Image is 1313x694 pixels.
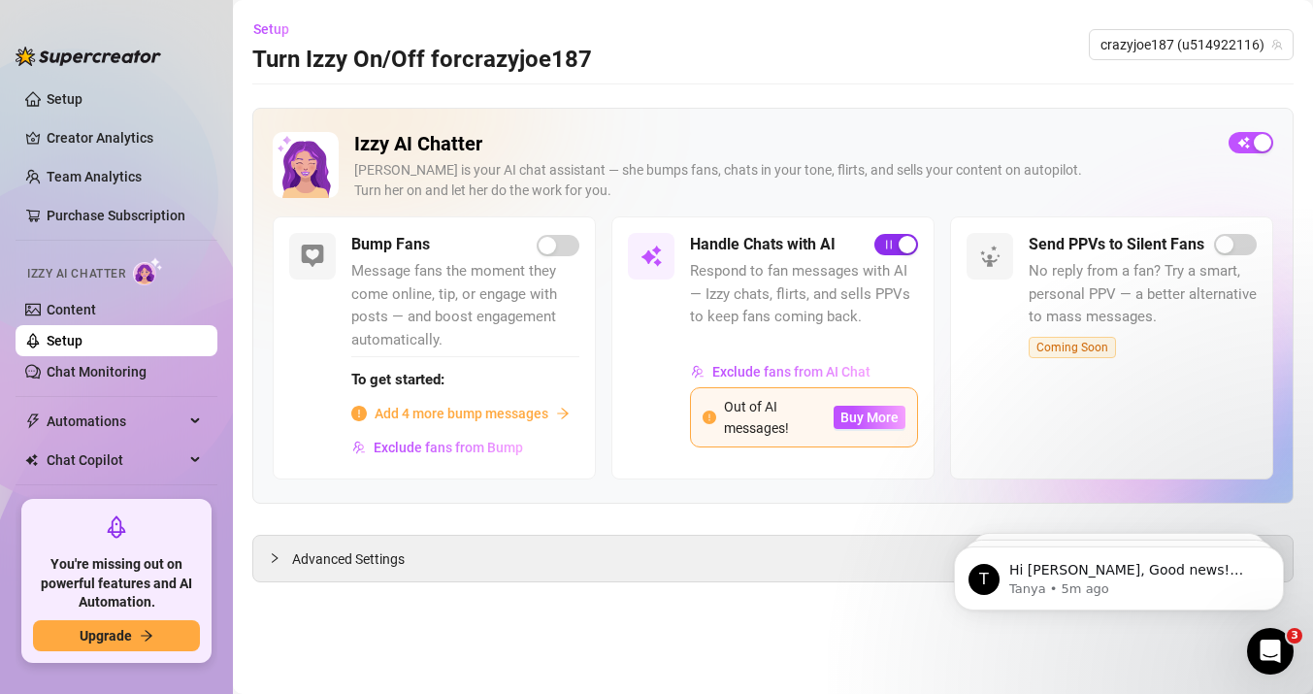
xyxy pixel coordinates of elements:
span: arrow-right [556,407,570,420]
a: Setup [47,91,82,107]
button: Upgradearrow-right [33,620,200,651]
span: Coming Soon [1029,337,1116,358]
strong: To get started: [351,371,444,388]
img: svg%3e [301,245,324,268]
span: Advanced Settings [292,548,405,570]
h5: Bump Fans [351,233,430,256]
a: Chat Monitoring [47,364,147,380]
img: svg%3e [352,441,366,454]
span: exclamation-circle [703,411,716,424]
h5: Send PPVs to Silent Fans [1029,233,1204,256]
img: logo-BBDzfeDw.svg [16,47,161,66]
span: team [1271,39,1283,50]
span: Buy More [840,410,899,425]
span: Automations [47,406,184,437]
h3: Turn Izzy On/Off for crazyjoe187 [252,45,592,76]
span: crazyjoe187 (u514922116) [1100,30,1282,59]
span: 3 [1287,628,1302,644]
span: You're missing out on powerful features and AI Automation. [33,555,200,612]
span: No reply from a fan? Try a smart, personal PPV — a better alternative to mass messages. [1029,260,1257,329]
img: Chat Copilot [25,453,38,467]
button: Exclude fans from Bump [351,432,524,463]
span: Exclude fans from Bump [374,440,523,455]
button: Setup [252,14,305,45]
span: info-circle [351,406,367,421]
img: svg%3e [640,245,663,268]
a: Team Analytics [47,169,142,184]
img: Izzy AI Chatter [273,132,339,198]
span: collapsed [269,552,280,564]
div: collapsed [269,547,292,569]
span: Respond to fan messages with AI — Izzy chats, flirts, and sells PPVs to keep fans coming back. [690,260,918,329]
h2: Izzy AI Chatter [354,132,1213,156]
span: Message fans the moment they come online, tip, or engage with posts — and boost engagement automa... [351,260,579,351]
a: Content [47,302,96,317]
div: [PERSON_NAME] is your AI chat assistant — she bumps fans, chats in your tone, flirts, and sells y... [354,160,1213,201]
iframe: Intercom notifications message [925,506,1313,642]
span: Upgrade [80,628,132,644]
div: Out of AI messages! [724,396,818,439]
img: svg%3e [978,245,1001,268]
span: arrow-right [140,629,153,643]
span: Chat Copilot [47,445,184,476]
span: Exclude fans from AI Chat [712,364,870,380]
span: Setup [253,21,289,37]
button: Buy More [834,406,905,429]
img: svg%3e [691,365,705,379]
span: Add 4 more bump messages [375,403,548,424]
a: Purchase Subscription [47,200,202,231]
img: AI Chatter [133,257,163,285]
span: Izzy AI Chatter [27,265,125,283]
iframe: Intercom live chat [1247,628,1294,675]
a: Creator Analytics [47,122,202,153]
span: thunderbolt [25,413,41,429]
span: rocket [105,515,128,539]
a: Setup [47,333,82,348]
button: Exclude fans from AI Chat [690,356,871,387]
h5: Handle Chats with AI [690,233,836,256]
